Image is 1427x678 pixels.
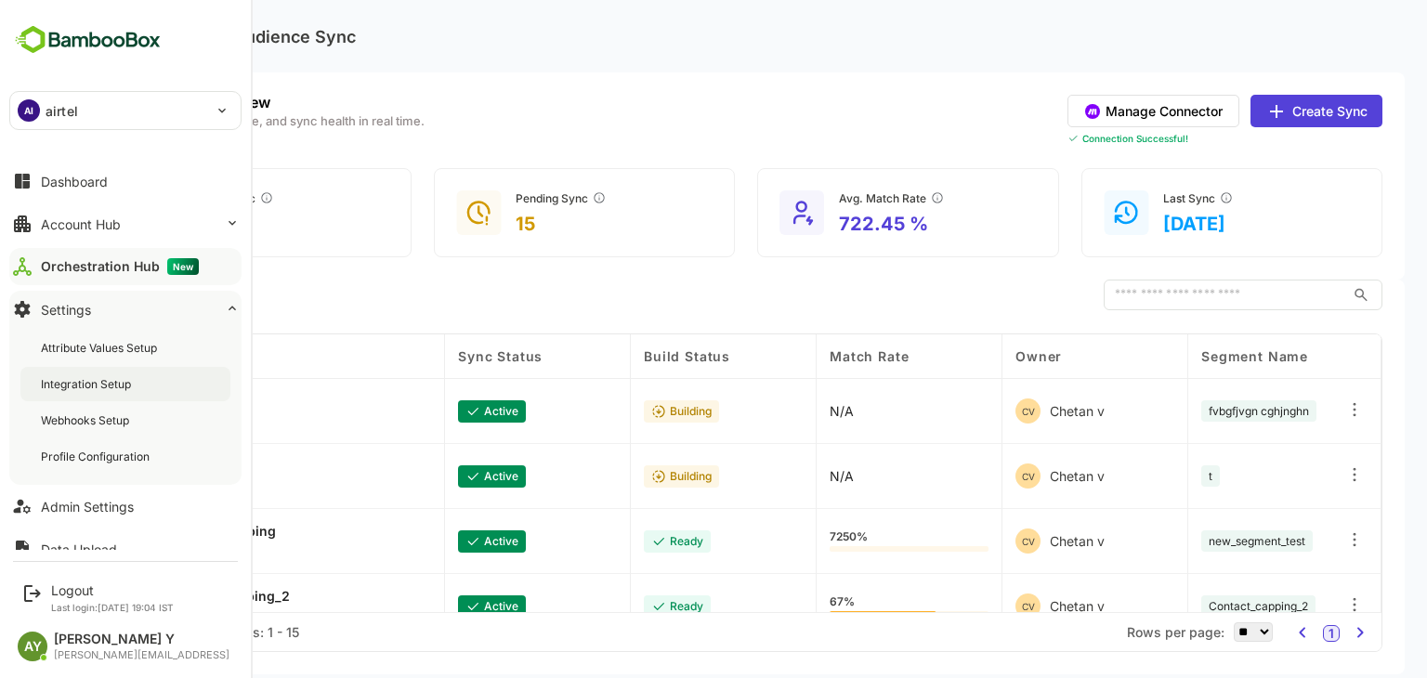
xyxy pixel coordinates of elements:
[51,582,174,598] div: Logout
[41,412,133,428] div: Webhooks Setup
[18,99,40,122] div: AI
[59,481,184,495] p: Audience ID: 40576640
[605,404,647,418] p: building
[9,248,242,285] button: Orchestration HubNew
[419,599,453,613] p: active
[59,348,90,364] span: Title
[1185,95,1317,127] button: Create Sync
[579,348,665,364] span: Build Status
[765,348,844,364] span: Match Rate
[419,404,453,418] p: active
[1098,213,1169,235] p: [DATE]
[950,528,1040,554] div: Chetan v
[54,632,229,647] div: [PERSON_NAME] Y
[765,531,923,552] div: 7250%
[765,403,789,419] p: N/A
[1258,625,1275,642] button: 1
[59,523,211,539] p: 05_08_contact_capping
[59,416,183,430] p: Audience ID: 40579642
[1144,469,1147,483] span: t
[605,599,638,613] p: ready
[41,376,135,392] div: Integration Setup
[393,348,478,364] span: Sync Status
[126,190,209,205] div: Active Sync
[1144,534,1240,548] span: new_segment_test
[9,530,242,567] button: Data Upload
[59,393,183,409] p: test agiAN
[45,115,360,127] p: Track delivery, match-rate, and sync health in real time.
[41,302,91,318] div: Settings
[59,546,211,560] p: Audience ID: 41035074
[41,174,108,189] div: Dashboard
[51,602,174,613] p: Last login: [DATE] 19:04 IST
[774,213,880,235] p: 722.45 %
[950,398,1040,424] div: Chetan v
[45,95,360,110] p: Performance Overview
[41,258,199,275] div: Orchestration Hub
[59,458,184,474] p: testtttt
[41,216,121,232] div: Account Hub
[774,190,880,205] div: Avg. Match Rate
[59,611,225,625] p: Audience ID: 41034092
[1098,190,1169,205] div: Last Sync
[950,348,997,364] span: Owner
[9,22,166,58] img: BambooboxFullLogoMark.5f36c76dfaba33ec1ec1367b70bb1252.svg
[194,190,209,205] button: Audiences in ‘Ready’ status and actively receiving ad delivery.
[56,624,234,640] div: Total Rows: 28 | Rows: 1 - 15
[167,258,199,275] span: New
[451,213,542,235] p: 15
[419,534,453,548] p: active
[1002,133,1317,144] div: Connection Successful!
[126,213,209,235] p: 13
[9,291,242,328] button: Settings
[765,596,923,617] div: 67%
[605,534,638,548] p: ready
[950,463,975,489] div: CV
[451,190,542,205] div: Pending Sync
[605,469,647,483] p: building
[41,499,134,515] div: Admin Settings
[18,632,47,661] div: AY
[527,190,542,205] button: Audiences still in ‘Building’ or ‘Updating’ for more than 24 hours.
[1144,599,1243,613] span: Contact_capping_2
[9,163,242,200] button: Dashboard
[9,205,242,242] button: Account Hub
[419,469,453,483] p: active
[865,190,880,205] button: Average percentage of contacts/companies LinkedIn successfully matched.
[41,340,161,356] div: Attribute Values Setup
[10,92,241,129] div: AIairtel
[765,468,789,484] p: N/A
[950,398,975,424] div: CV
[1002,95,1174,127] button: Manage Connector
[950,593,1040,619] div: Chetan v
[950,463,1040,489] div: Chetan v
[1154,190,1169,205] button: Time since the most recent batch update.
[9,488,242,525] button: Admin Settings
[950,593,975,619] div: CV
[1136,348,1243,364] span: Segment Name
[59,588,225,604] p: 05_08_contact_caaping_2
[41,541,117,557] div: Data Upload
[41,449,153,464] div: Profile Configuration
[1062,624,1159,640] span: Rows per page:
[46,101,78,121] p: airtel
[1144,404,1244,418] span: fvbgfjvgn cghjnghn
[54,649,229,661] div: [PERSON_NAME][EMAIL_ADDRESS]
[950,528,975,554] div: CV
[22,22,50,50] button: back
[95,27,291,46] p: LinkedIn Audience Sync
